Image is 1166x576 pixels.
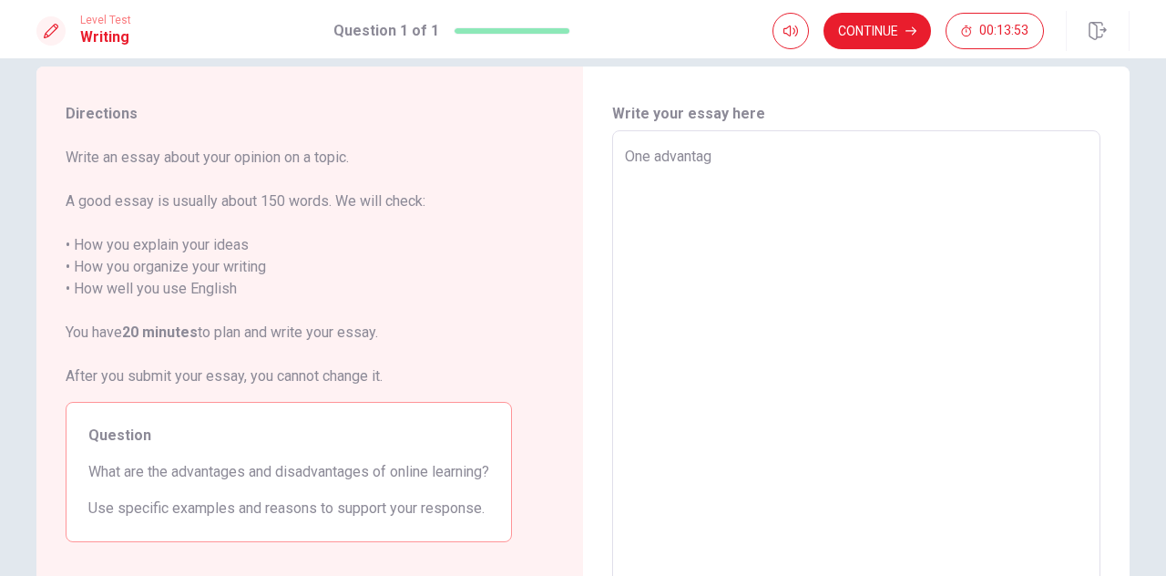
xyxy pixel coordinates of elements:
[979,24,1028,38] span: 00:13:53
[88,498,489,519] span: Use specific examples and reasons to support your response.
[88,461,489,483] span: What are the advantages and disadvantages of online learning?
[333,20,439,42] h1: Question 1 of 1
[823,13,931,49] button: Continue
[88,425,489,447] span: Question
[80,26,131,48] h1: Writing
[66,103,512,125] span: Directions
[66,147,512,387] span: Write an essay about your opinion on a topic. A good essay is usually about 150 words. We will ch...
[80,14,131,26] span: Level Test
[122,324,198,341] strong: 20 minutes
[612,103,1100,125] h6: Write your essay here
[946,13,1044,49] button: 00:13:53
